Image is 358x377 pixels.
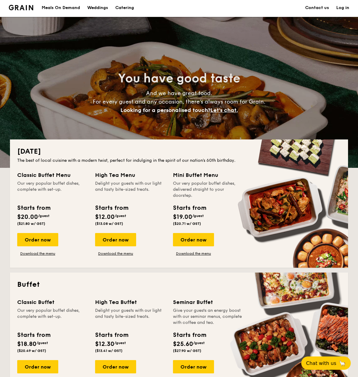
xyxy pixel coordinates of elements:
a: Download the menu [17,251,58,256]
div: Delight your guests with our light and tasty bite-sized treats. [95,308,166,326]
div: Starts from [95,203,128,212]
span: $12.00 [95,213,115,221]
span: ($20.71 w/ GST) [173,222,201,226]
div: Starts from [173,331,206,340]
span: ($20.49 w/ GST) [17,349,46,353]
button: Chat with us🦙 [301,356,351,370]
div: Our very popular buffet dishes, complete with set-up. [17,308,88,326]
span: $12.30 [95,340,114,348]
img: Grain [9,5,33,10]
span: /guest [115,214,126,218]
span: ($13.08 w/ GST) [95,222,123,226]
div: Order now [95,360,136,373]
span: /guest [192,214,204,218]
span: $25.60 [173,340,193,348]
span: Let's chat. [210,107,238,113]
span: You have good taste [118,71,240,86]
span: 🦙 [339,360,346,367]
div: The best of local cuisine with a modern twist, perfect for indulging in the spirit of our nation’... [17,158,341,164]
span: ($13.41 w/ GST) [95,349,123,353]
span: /guest [193,341,205,345]
a: Download the menu [95,251,136,256]
div: Classic Buffet Menu [17,171,88,179]
div: High Tea Menu [95,171,166,179]
div: Order now [95,233,136,246]
span: Chat with us [306,360,336,366]
div: Mini Buffet Menu [173,171,244,179]
div: Order now [173,233,214,246]
div: Our very popular buffet dishes, complete with set-up. [17,181,88,199]
span: $18.80 [17,340,37,348]
h2: [DATE] [17,147,341,156]
h2: Buffet [17,280,341,289]
div: Our very popular buffet dishes, delivered straight to your doorstep. [173,181,244,199]
div: Order now [17,360,58,373]
span: And we have great food. For every guest and any occasion, there’s always room for Grain. [93,90,265,113]
div: Order now [17,233,58,246]
div: Starts from [173,203,206,212]
span: ($27.90 w/ GST) [173,349,201,353]
div: Starts from [17,331,50,340]
span: $19.00 [173,213,192,221]
div: Seminar Buffet [173,298,244,306]
div: High Tea Buffet [95,298,166,306]
div: Give your guests an energy boost with our seminar menus, complete with coffee and tea. [173,308,244,326]
a: Logotype [9,5,33,10]
span: $20.00 [17,213,38,221]
div: Order now [173,360,214,373]
span: /guest [38,214,50,218]
div: Starts from [95,331,128,340]
span: /guest [114,341,126,345]
div: Starts from [17,203,50,212]
span: /guest [37,341,48,345]
span: ($21.80 w/ GST) [17,222,45,226]
div: Delight your guests with our light and tasty bite-sized treats. [95,181,166,199]
div: Classic Buffet [17,298,88,306]
span: Looking for a personalised touch? [120,107,210,113]
a: Download the menu [173,251,214,256]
